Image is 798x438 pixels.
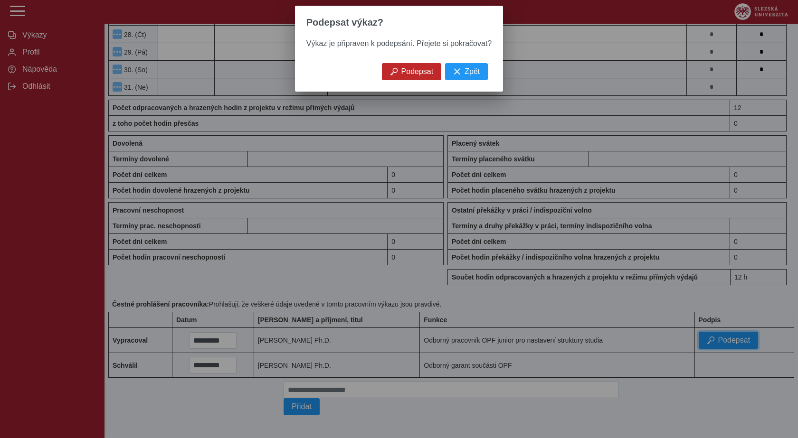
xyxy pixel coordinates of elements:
[382,63,442,80] button: Podepsat
[306,39,492,47] span: Výkaz je připraven k podepsání. Přejete si pokračovat?
[401,67,434,76] span: Podepsat
[445,63,488,80] button: Zpět
[306,17,383,28] span: Podepsat výkaz?
[465,67,480,76] span: Zpět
